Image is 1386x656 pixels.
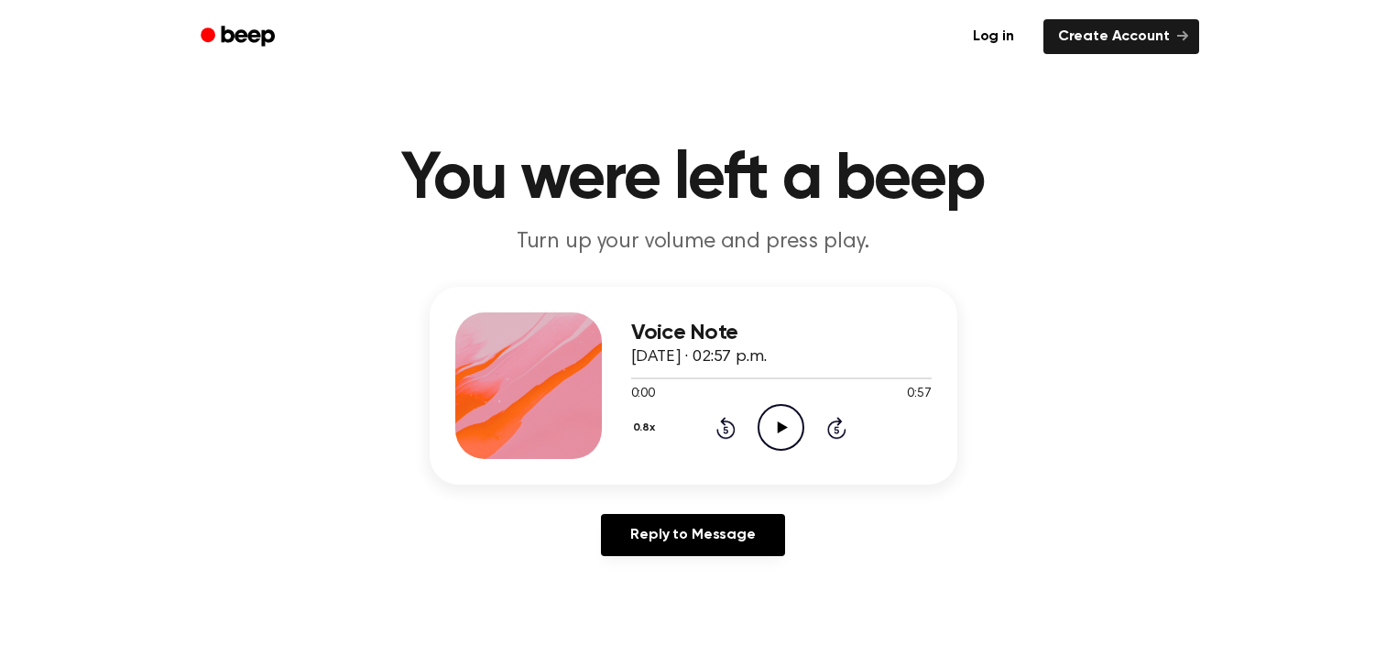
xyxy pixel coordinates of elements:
[907,385,931,404] span: 0:57
[1043,19,1199,54] a: Create Account
[631,321,932,345] h3: Voice Note
[631,349,767,366] span: [DATE] · 02:57 p.m.
[601,514,784,556] a: Reply to Message
[224,147,1162,213] h1: You were left a beep
[955,16,1032,58] a: Log in
[188,19,291,55] a: Beep
[342,227,1045,257] p: Turn up your volume and press play.
[631,412,662,443] button: 0.8x
[631,385,655,404] span: 0:00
